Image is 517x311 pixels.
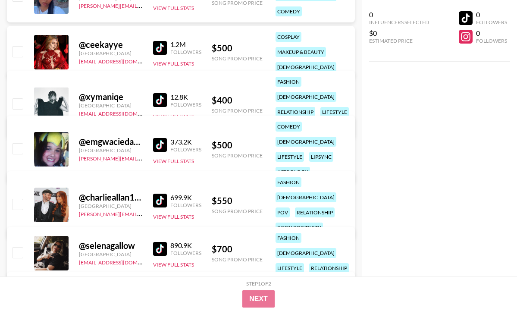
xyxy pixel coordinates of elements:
div: Followers [476,38,507,44]
img: TikTok [153,41,167,55]
div: [DEMOGRAPHIC_DATA] [276,192,336,202]
iframe: Drift Widget Chat Controller [474,268,507,301]
div: lipsync [309,152,333,162]
div: [GEOGRAPHIC_DATA] [79,147,143,154]
button: View Full Stats [153,60,194,67]
div: Followers [170,146,201,153]
a: [PERSON_NAME][EMAIL_ADDRESS][DOMAIN_NAME] [79,209,207,217]
div: [DEMOGRAPHIC_DATA] [276,92,336,102]
div: @ emgwaciedawgie [79,136,143,147]
button: Next [242,290,275,308]
div: Followers [476,19,507,25]
a: [EMAIL_ADDRESS][DOMAIN_NAME] [79,109,166,117]
a: [PERSON_NAME][EMAIL_ADDRESS][DOMAIN_NAME] [79,154,207,162]
div: fashion [276,77,301,87]
div: Followers [170,202,201,208]
img: TikTok [153,242,167,256]
div: Song Promo Price [212,107,263,114]
div: 0 [476,10,507,19]
div: [GEOGRAPHIC_DATA] [79,251,143,258]
div: @ charlieallan164 [79,192,143,203]
div: lifestyle [320,107,349,117]
div: Song Promo Price [212,55,263,62]
div: @ selenagallow [79,240,143,251]
button: View Full Stats [153,261,194,268]
div: $ 700 [212,244,263,254]
img: TikTok [153,194,167,207]
button: View Full Stats [153,158,194,164]
div: 699.9K [170,193,201,202]
a: [PERSON_NAME][EMAIL_ADDRESS][PERSON_NAME][DOMAIN_NAME] [79,1,248,9]
div: body positivity [276,223,323,232]
div: Estimated Price [369,38,429,44]
div: $ 550 [212,195,263,206]
div: 890.9K [170,241,201,250]
div: Step 1 of 2 [246,280,271,287]
div: 0 [476,29,507,38]
img: TikTok [153,138,167,152]
div: cosplay [276,32,301,42]
div: pov [276,207,290,217]
div: Song Promo Price [212,256,263,263]
div: @ xymaniqe [79,91,143,102]
div: 12.8K [170,93,201,101]
div: astrology [276,167,310,177]
img: TikTok [153,93,167,107]
div: 1.2M [170,40,201,49]
a: [EMAIL_ADDRESS][DOMAIN_NAME] [79,57,166,65]
div: Followers [170,250,201,256]
button: View Full Stats [153,113,194,119]
div: comedy [276,122,302,132]
div: Song Promo Price [212,208,263,214]
div: fashion [276,233,301,243]
div: [GEOGRAPHIC_DATA] [79,203,143,209]
div: comedy [276,6,302,16]
a: [EMAIL_ADDRESS][DOMAIN_NAME] [79,258,166,266]
div: $ 400 [212,95,263,106]
div: relationship [309,263,349,273]
div: Followers [170,101,201,108]
div: Followers [170,49,201,55]
div: 373.2K [170,138,201,146]
div: [GEOGRAPHIC_DATA] [79,50,143,57]
div: $ 500 [212,43,263,53]
div: lifestyle [276,152,304,162]
div: [DEMOGRAPHIC_DATA] [276,137,336,147]
div: relationship [276,107,315,117]
div: Influencers Selected [369,19,429,25]
div: [GEOGRAPHIC_DATA] [79,102,143,109]
div: Song Promo Price [212,152,263,159]
div: fashion [276,177,301,187]
div: $ 500 [212,140,263,151]
div: 0 [369,10,429,19]
button: View Full Stats [153,214,194,220]
div: lifestyle [276,263,304,273]
div: [DEMOGRAPHIC_DATA] [276,248,336,258]
div: @ ceekayye [79,39,143,50]
div: $0 [369,29,429,38]
button: View Full Stats [153,5,194,11]
div: relationship [295,207,335,217]
div: [DEMOGRAPHIC_DATA] [276,62,336,72]
div: makeup & beauty [276,47,326,57]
